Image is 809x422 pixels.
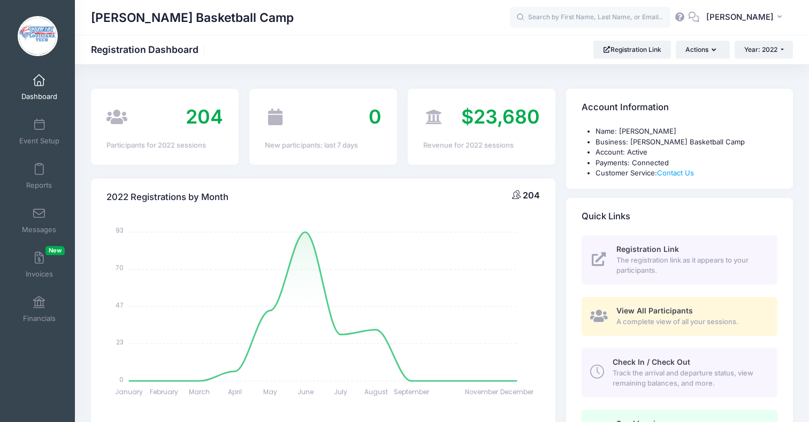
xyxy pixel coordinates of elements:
a: Financials [14,290,65,328]
div: Participants for 2022 sessions [106,140,223,151]
span: [PERSON_NAME] [706,11,774,23]
div: New participants: last 7 days [265,140,381,151]
span: Event Setup [19,136,59,145]
button: [PERSON_NAME] [699,5,793,30]
tspan: 47 [116,300,124,309]
span: Registration Link [616,244,679,254]
tspan: April [228,387,242,396]
tspan: 0 [119,374,124,383]
li: Payments: Connected [596,158,777,168]
span: View All Participants [616,306,693,315]
span: Invoices [26,270,53,279]
input: Search by First Name, Last Name, or Email... [510,7,670,28]
a: View All Participants A complete view of all your sessions. [582,297,777,336]
h4: Quick Links [582,201,630,232]
li: Business: [PERSON_NAME] Basketball Camp [596,137,777,148]
a: Event Setup [14,113,65,150]
li: Name: [PERSON_NAME] [596,126,777,137]
span: Financials [23,314,56,323]
tspan: June [297,387,314,396]
tspan: 23 [116,337,124,347]
span: Dashboard [21,92,57,101]
h1: [PERSON_NAME] Basketball Camp [91,5,294,30]
tspan: May [263,387,277,396]
span: 204 [523,190,540,201]
tspan: August [364,387,388,396]
span: $23,680 [461,105,540,128]
div: Revenue for 2022 sessions [423,140,540,151]
tspan: December [501,387,535,396]
span: New [45,246,65,255]
tspan: March [189,387,210,396]
button: Year: 2022 [735,41,793,59]
h4: Account Information [582,93,669,123]
span: Messages [22,225,56,234]
h1: Registration Dashboard [91,44,208,55]
img: Brooke Stoehr Basketball Camp [18,16,58,56]
button: Actions [676,41,729,59]
span: 0 [369,105,381,128]
tspan: 93 [116,226,124,235]
span: Reports [26,181,52,190]
a: Contact Us [657,168,694,177]
tspan: 70 [116,263,124,272]
tspan: January [115,387,143,396]
a: Messages [14,202,65,239]
span: Check In / Check Out [613,357,690,366]
tspan: November [465,387,499,396]
span: Year: 2022 [744,45,777,53]
tspan: September [394,387,430,396]
li: Customer Service: [596,168,777,179]
a: Registration Link The registration link as it appears to your participants. [582,235,777,285]
a: Check In / Check Out Track the arrival and departure status, view remaining balances, and more. [582,348,777,397]
span: A complete view of all your sessions. [616,317,765,327]
a: Dashboard [14,68,65,106]
span: 204 [186,105,223,128]
span: Track the arrival and departure status, view remaining balances, and more. [613,368,765,389]
tspan: February [150,387,178,396]
tspan: July [334,387,347,396]
a: Reports [14,157,65,195]
span: The registration link as it appears to your participants. [616,255,765,276]
a: InvoicesNew [14,246,65,283]
h4: 2022 Registrations by Month [106,182,228,212]
li: Account: Active [596,147,777,158]
a: Registration Link [593,41,671,59]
